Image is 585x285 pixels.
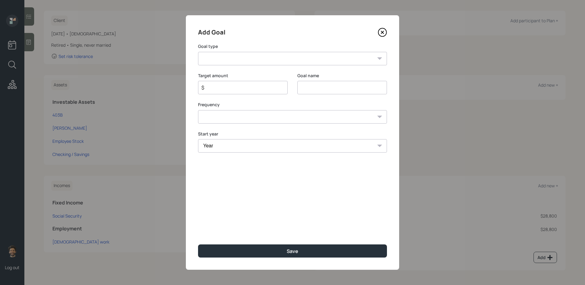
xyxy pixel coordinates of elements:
[198,27,225,37] h4: Add Goal
[198,43,387,49] label: Goal type
[198,244,387,258] button: Save
[198,131,387,137] label: Start year
[198,73,288,79] label: Target amount
[287,248,298,254] div: Save
[198,102,387,108] label: Frequency
[297,73,387,79] label: Goal name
